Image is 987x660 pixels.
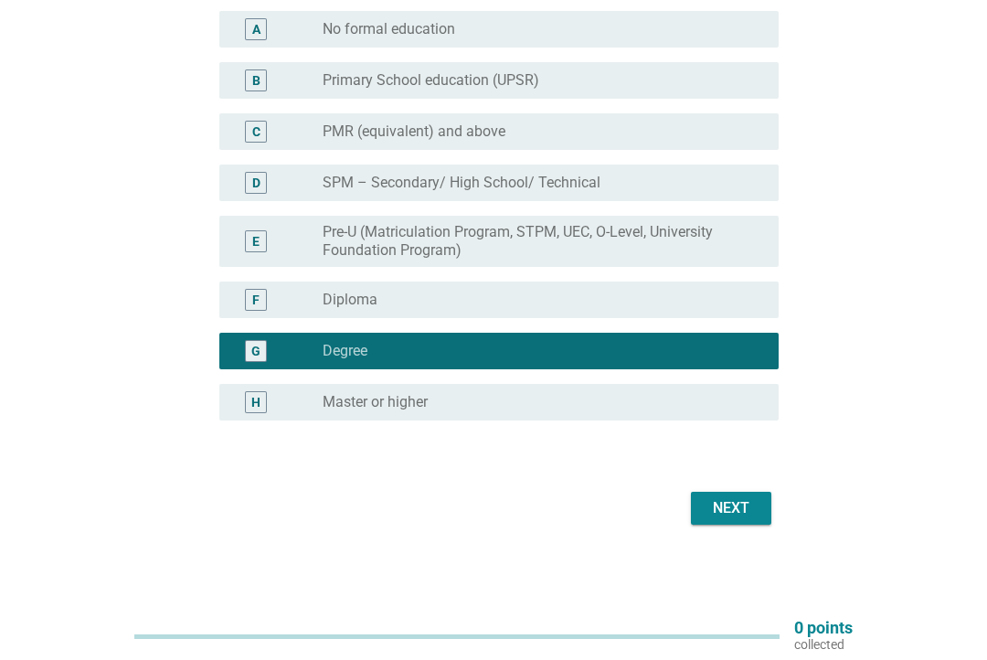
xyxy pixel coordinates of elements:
button: Next [691,492,771,525]
label: Master or higher [323,393,428,411]
label: Pre-U (Matriculation Program, STPM, UEC, O-Level, University Foundation Program) [323,223,749,260]
label: Primary School education (UPSR) [323,71,539,90]
label: No formal education [323,20,455,38]
div: E [252,232,260,251]
div: Next [706,497,757,519]
label: Degree [323,342,367,360]
div: C [252,122,260,142]
div: B [252,71,260,90]
p: collected [794,636,853,653]
label: PMR (equivalent) and above [323,122,505,141]
p: 0 points [794,620,853,636]
label: Diploma [323,291,377,309]
label: SPM – Secondary/ High School/ Technical [323,174,600,192]
div: A [252,20,260,39]
div: D [252,174,260,193]
div: F [252,291,260,310]
div: G [251,342,260,361]
div: H [251,393,260,412]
